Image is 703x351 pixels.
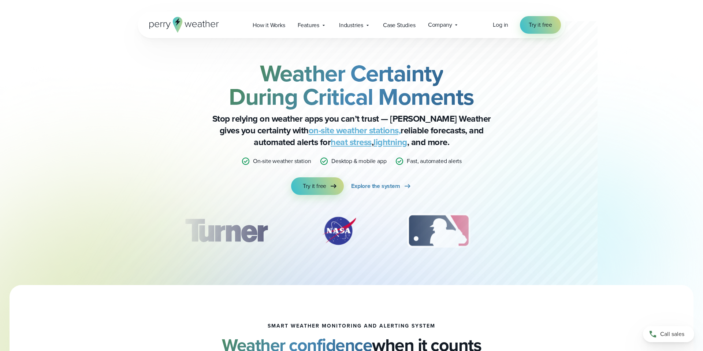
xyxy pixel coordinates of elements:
span: Features [298,21,319,30]
span: Case Studies [383,21,416,30]
a: on-site weather stations, [309,124,401,137]
img: Turner-Construction_1.svg [174,213,278,249]
img: MLB.svg [400,213,477,249]
a: Call sales [643,326,694,342]
a: heat stress [331,136,372,149]
span: Industries [339,21,363,30]
a: How it Works [246,18,291,33]
p: Desktop & mobile app [331,157,386,166]
a: Try it free [291,177,344,195]
p: On-site weather station [253,157,311,166]
div: 2 of 12 [313,213,365,249]
a: Explore the system [351,177,412,195]
a: Log in [493,21,508,29]
img: PGA.svg [513,213,571,249]
a: Try it free [520,16,561,34]
div: 1 of 12 [174,213,278,249]
span: How it Works [253,21,285,30]
img: NASA.svg [313,213,365,249]
span: Try it free [529,21,552,29]
p: Stop relying on weather apps you can’t trust — [PERSON_NAME] Weather gives you certainty with rel... [205,113,498,148]
h1: smart weather monitoring and alerting system [268,323,435,329]
span: Explore the system [351,182,400,191]
span: Try it free [303,182,326,191]
p: Fast, automated alerts [407,157,462,166]
div: 3 of 12 [400,213,477,249]
div: slideshow [174,213,529,253]
span: Company [428,21,452,29]
a: Case Studies [377,18,422,33]
span: Call sales [660,330,684,339]
strong: Weather Certainty During Critical Moments [229,56,474,114]
div: 4 of 12 [513,213,571,249]
a: lightning [373,136,407,149]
